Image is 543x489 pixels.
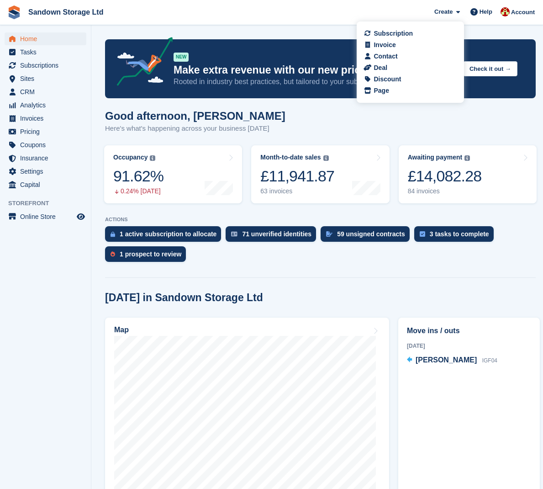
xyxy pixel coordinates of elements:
span: Coupons [20,138,75,151]
div: 63 invoices [260,187,334,195]
a: [PERSON_NAME] IGF04 [407,355,497,367]
a: 1 active subscription to allocate [105,226,226,246]
h2: Move ins / outs [407,325,531,336]
span: Home [20,32,75,45]
span: Sites [20,72,75,85]
a: Preview store [75,211,86,222]
img: icon-info-grey-7440780725fd019a000dd9b08b2336e03edf1995a4989e88bcd33f0948082b44.svg [323,155,329,161]
div: NEW [174,53,189,62]
div: Deal [374,63,387,73]
a: Subscription [365,29,455,38]
p: Make extra revenue with our new price increases tool [174,64,456,77]
div: Contact [374,52,397,61]
a: menu [5,152,86,165]
a: menu [5,165,86,178]
img: price-adjustments-announcement-icon-8257ccfd72463d97f412b2fc003d46551f7dbcb40ab6d574587a9cd5c0d94... [109,37,173,89]
a: menu [5,112,86,125]
span: Subscriptions [20,59,75,72]
span: Insurance [20,152,75,165]
span: Storefront [8,199,91,208]
button: Check it out → [463,61,517,76]
a: menu [5,72,86,85]
div: 84 invoices [408,187,482,195]
p: Here's what's happening across your business [DATE] [105,123,285,134]
a: Occupancy 91.62% 0.24% [DATE] [104,145,242,203]
a: Contact [365,52,455,61]
a: menu [5,210,86,223]
span: IGF04 [482,357,497,364]
div: Occupancy [113,154,148,161]
div: 91.62% [113,167,163,186]
a: Deal [365,63,455,73]
div: Discount [374,74,401,84]
span: Pricing [20,125,75,138]
div: Invoice [374,40,395,50]
h2: [DATE] in Sandown Storage Ltd [105,292,263,304]
a: Sandown Storage Ltd [25,5,107,20]
span: [PERSON_NAME] [416,356,477,364]
div: 1 prospect to review [120,250,181,258]
h1: Good afternoon, [PERSON_NAME] [105,110,285,122]
p: ACTIONS [105,217,536,223]
img: active_subscription_to_allocate_icon-d502201f5373d7db506a760aba3b589e785aa758c864c3986d89f69b8ff3... [111,231,115,237]
img: stora-icon-8386f47178a22dfd0bd8f6a31ec36ba5ce8667c1dd55bd0f319d3a0aa187defe.svg [7,5,21,19]
a: menu [5,46,86,58]
p: Rooted in industry best practices, but tailored to your subscriptions. [174,77,456,87]
div: [DATE] [407,342,531,350]
span: Account [511,8,535,17]
span: Capital [20,178,75,191]
h2: Map [114,326,129,334]
a: 59 unsigned contracts [321,226,414,246]
div: £11,941.87 [260,167,334,186]
a: Month-to-date sales £11,941.87 63 invoices [251,145,389,203]
img: contract_signature_icon-13c848040528278c33f63329250d36e43548de30e8caae1d1a13099fd9432cc5.svg [326,231,332,237]
img: Jessica Durrant [501,7,510,16]
div: Subscription [374,29,413,38]
a: Awaiting payment £14,082.28 84 invoices [399,145,537,203]
span: Tasks [20,46,75,58]
div: 1 active subscription to allocate [120,230,216,238]
div: Month-to-date sales [260,154,321,161]
span: Analytics [20,99,75,112]
a: 3 tasks to complete [414,226,498,246]
span: Create [434,7,453,16]
img: icon-info-grey-7440780725fd019a000dd9b08b2336e03edf1995a4989e88bcd33f0948082b44.svg [464,155,470,161]
img: verify_identity-adf6edd0f0f0b5bbfe63781bf79b02c33cf7c696d77639b501bdc392416b5a36.svg [231,231,237,237]
div: Page [374,86,389,96]
div: Awaiting payment [408,154,463,161]
img: prospect-51fa495bee0391a8d652442698ab0144808aea92771e9ea1ae160a38d050c398.svg [111,251,115,257]
a: Invoice [365,40,455,50]
div: 0.24% [DATE] [113,187,163,195]
span: Settings [20,165,75,178]
div: £14,082.28 [408,167,482,186]
a: menu [5,125,86,138]
a: menu [5,99,86,112]
a: menu [5,138,86,151]
img: icon-info-grey-7440780725fd019a000dd9b08b2336e03edf1995a4989e88bcd33f0948082b44.svg [150,155,155,161]
span: CRM [20,85,75,98]
span: Help [480,7,492,16]
a: 71 unverified identities [226,226,321,246]
div: 3 tasks to complete [430,230,489,238]
div: 59 unsigned contracts [337,230,405,238]
span: Invoices [20,112,75,125]
a: menu [5,178,86,191]
span: Online Store [20,210,75,223]
a: Discount [365,74,455,84]
a: menu [5,85,86,98]
a: menu [5,32,86,45]
img: task-75834270c22a3079a89374b754ae025e5fb1db73e45f91037f5363f120a921f8.svg [420,231,425,237]
a: menu [5,59,86,72]
a: Page [365,86,455,96]
a: 1 prospect to review [105,246,190,266]
div: 71 unverified identities [242,230,311,238]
